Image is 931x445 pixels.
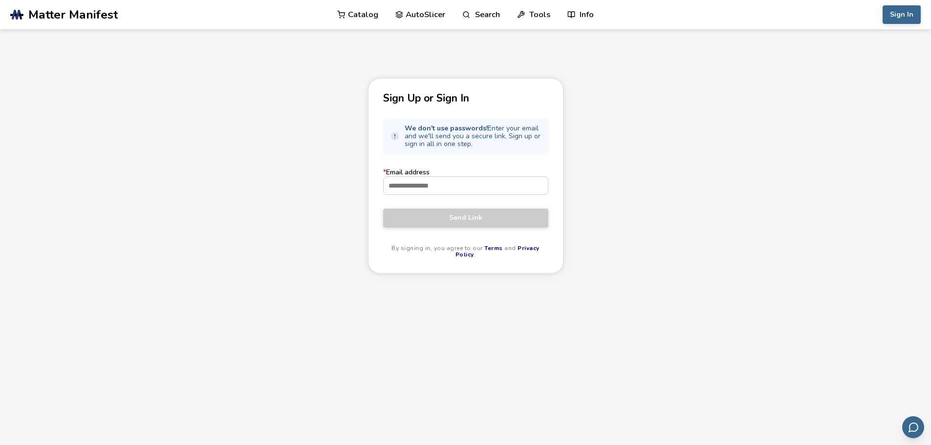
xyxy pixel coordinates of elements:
[383,209,548,227] button: Send Link
[883,5,921,24] button: Sign In
[383,93,548,104] p: Sign Up or Sign In
[405,124,488,133] strong: We don't use passwords!
[383,245,548,259] p: By signing in, you agree to our and .
[383,169,548,195] label: Email address
[28,8,118,21] span: Matter Manifest
[484,244,503,252] a: Terms
[390,214,541,222] span: Send Link
[405,125,541,148] span: Enter your email and we'll send you a secure link. Sign up or sign in all in one step.
[902,416,924,438] button: Send feedback via email
[455,244,540,259] a: Privacy Policy
[384,177,548,194] input: *Email address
